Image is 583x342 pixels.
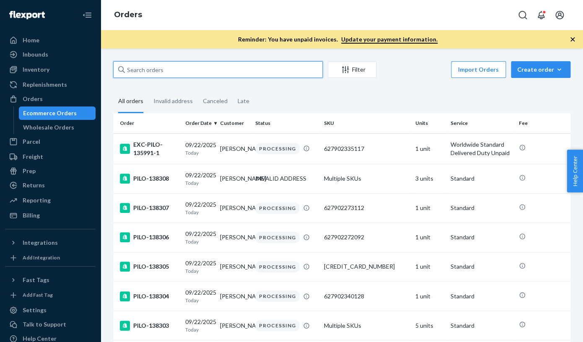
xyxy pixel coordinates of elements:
[238,35,438,44] p: Reminder: You have unpaid invoices.
[182,113,217,133] th: Order Date
[516,113,570,133] th: Fee
[23,254,60,261] div: Add Integration
[324,292,409,301] div: 627902340128
[328,61,376,78] button: Filter
[324,233,409,241] div: 627902272092
[255,143,300,154] div: PROCESSING
[185,297,214,304] p: Today
[217,282,252,311] td: [PERSON_NAME]
[511,61,570,78] button: Create order
[217,193,252,223] td: [PERSON_NAME]
[567,150,583,192] button: Help Center
[450,292,512,301] p: Standard
[255,202,300,214] div: PROCESSING
[120,262,179,272] div: PILO-138305
[23,211,40,220] div: Billing
[23,306,47,314] div: Settings
[185,171,214,187] div: 09/22/2025
[23,276,49,284] div: Fast Tags
[23,95,43,103] div: Orders
[255,320,300,331] div: PROCESSING
[5,34,96,47] a: Home
[324,145,409,153] div: 627902335117
[185,141,214,156] div: 09/22/2025
[107,3,149,27] ol: breadcrumbs
[120,203,179,213] div: PILO-138307
[217,311,252,340] td: [PERSON_NAME]
[5,209,96,222] a: Billing
[5,179,96,192] a: Returns
[551,7,568,23] button: Open account menu
[412,282,447,311] td: 1 unit
[23,167,36,175] div: Prep
[255,174,306,183] div: INVALID ADDRESS
[185,200,214,216] div: 09/22/2025
[23,181,45,189] div: Returns
[23,123,74,132] div: Wholesale Orders
[447,113,516,133] th: Service
[113,61,323,78] input: Search orders
[5,253,96,263] a: Add Integration
[120,321,179,331] div: PILO-138303
[5,273,96,287] button: Fast Tags
[5,92,96,106] a: Orders
[5,164,96,178] a: Prep
[412,311,447,340] td: 5 units
[412,164,447,193] td: 3 units
[450,174,512,183] p: Standard
[217,164,252,193] td: [PERSON_NAME]
[23,36,39,44] div: Home
[255,290,300,302] div: PROCESSING
[5,63,96,76] a: Inventory
[324,262,409,271] div: [CREDIT_CARD_NUMBER]
[113,113,182,133] th: Order
[450,262,512,271] p: Standard
[217,133,252,164] td: [PERSON_NAME]
[533,7,549,23] button: Open notifications
[23,137,40,146] div: Parcel
[118,90,143,113] div: All orders
[220,119,249,127] div: Customer
[185,288,214,304] div: 09/22/2025
[23,65,49,74] div: Inventory
[120,291,179,301] div: PILO-138304
[255,261,300,272] div: PROCESSING
[341,36,438,44] a: Update your payment information.
[185,318,214,333] div: 09/22/2025
[5,318,96,331] a: Talk to Support
[185,209,214,216] p: Today
[120,174,179,184] div: PILO-138308
[328,65,376,74] div: Filter
[321,113,412,133] th: SKU
[321,164,412,193] td: Multiple SKUs
[9,11,45,19] img: Flexport logo
[412,193,447,223] td: 1 unit
[217,252,252,281] td: [PERSON_NAME]
[517,65,564,74] div: Create order
[23,153,43,161] div: Freight
[23,238,58,247] div: Integrations
[412,113,447,133] th: Units
[5,303,96,317] a: Settings
[450,140,512,157] p: Worldwide Standard Delivered Duty Unpaid
[321,311,412,340] td: Multiple SKUs
[185,149,214,156] p: Today
[5,290,96,300] a: Add Fast Tag
[19,106,96,120] a: Ecommerce Orders
[203,90,228,112] div: Canceled
[450,321,512,330] p: Standard
[114,10,142,19] a: Orders
[412,252,447,281] td: 1 unit
[185,179,214,187] p: Today
[153,90,193,112] div: Invalid address
[19,121,96,134] a: Wholesale Orders
[120,232,179,242] div: PILO-138306
[185,230,214,245] div: 09/22/2025
[514,7,531,23] button: Open Search Box
[252,113,321,133] th: Status
[324,204,409,212] div: 627902273112
[185,238,214,245] p: Today
[185,259,214,275] div: 09/22/2025
[23,80,67,89] div: Replenishments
